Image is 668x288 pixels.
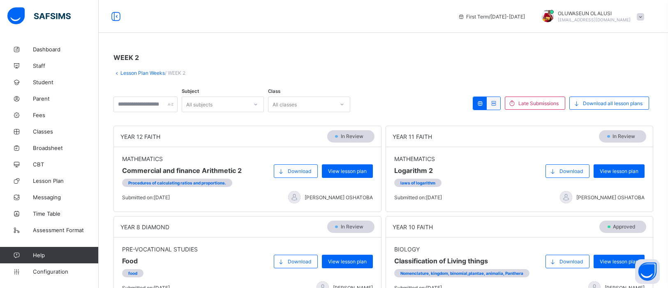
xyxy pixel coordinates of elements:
[322,164,373,170] a: View lesson plan
[394,194,442,200] span: Submitted on: [DATE]
[120,223,169,230] span: YEAR 8 DIAMOND
[518,100,559,106] span: Late Submissions
[394,155,446,162] span: MATHEMATICS
[186,97,213,112] div: All subjects
[612,223,640,230] span: Approved
[122,194,170,200] span: Submitted on: [DATE]
[400,271,523,276] span: Nomenclature, kingdom, binomial,plantae, animalia, Panthera
[635,259,660,284] button: Open asap
[393,223,433,230] span: YEAR 10 FAITH
[33,79,99,85] span: Student
[305,194,373,200] span: [PERSON_NAME] OSHATOBA
[33,128,99,135] span: Classes
[594,164,645,170] a: View lesson plan
[583,100,643,106] span: Download all lesson plans
[393,133,432,140] span: YEAR 11 FAITH
[33,145,99,151] span: Broadsheet
[569,100,653,106] a: Download all lesson plans
[33,161,99,168] span: CBT
[165,70,185,76] span: / WEEK 2
[288,168,311,174] span: Download
[120,70,165,76] a: Lesson Plan Weeks
[33,227,99,233] span: Assessment Format
[328,168,367,174] span: View lesson plan
[288,258,311,265] span: Download
[33,268,98,275] span: Configuration
[394,257,534,265] span: Classification of Living things
[328,258,367,265] span: View lesson plan
[576,194,645,200] span: [PERSON_NAME] OSHATOBA
[120,133,160,140] span: YEAR 12 FAITH
[559,168,583,174] span: Download
[33,46,99,53] span: Dashboard
[122,166,242,175] span: Commercial and finance Arithmetic 2
[600,258,638,265] span: View lesson plan
[400,180,435,185] span: laws of logarithm
[33,112,99,118] span: Fees
[394,166,446,175] span: Logarithm 2
[288,191,300,203] img: default.svg
[122,155,242,162] span: MATHEMATICS
[558,10,631,16] span: OLUWASEUN OLALUSI
[594,255,645,261] a: View lesson plan
[33,95,99,102] span: Parent
[182,88,199,94] span: Subject
[612,133,640,139] span: In Review
[33,252,98,258] span: Help
[560,191,572,203] img: default.svg
[600,168,638,174] span: View lesson plan
[558,17,631,22] span: [EMAIL_ADDRESS][DOMAIN_NAME]
[559,258,583,265] span: Download
[268,88,280,94] span: Class
[33,62,99,69] span: Staff
[340,223,368,230] span: In Review
[458,14,525,20] span: session/term information
[394,246,534,253] span: BIOLOGY
[128,180,226,185] span: Procedures of calculating ratios and proportions.
[340,133,368,139] span: In Review
[33,194,99,200] span: Messaging
[33,210,99,217] span: Time Table
[113,53,139,62] span: WEEK 2
[7,7,71,25] img: safsims
[122,257,198,265] span: Food
[273,97,297,112] div: All classes
[33,177,99,184] span: Lesson Plan
[122,246,198,253] span: PRE-VOCATIONAL STUDIES
[322,255,373,261] a: View lesson plan
[533,10,648,23] div: OLUWASEUNOLALUSI
[128,271,137,276] span: food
